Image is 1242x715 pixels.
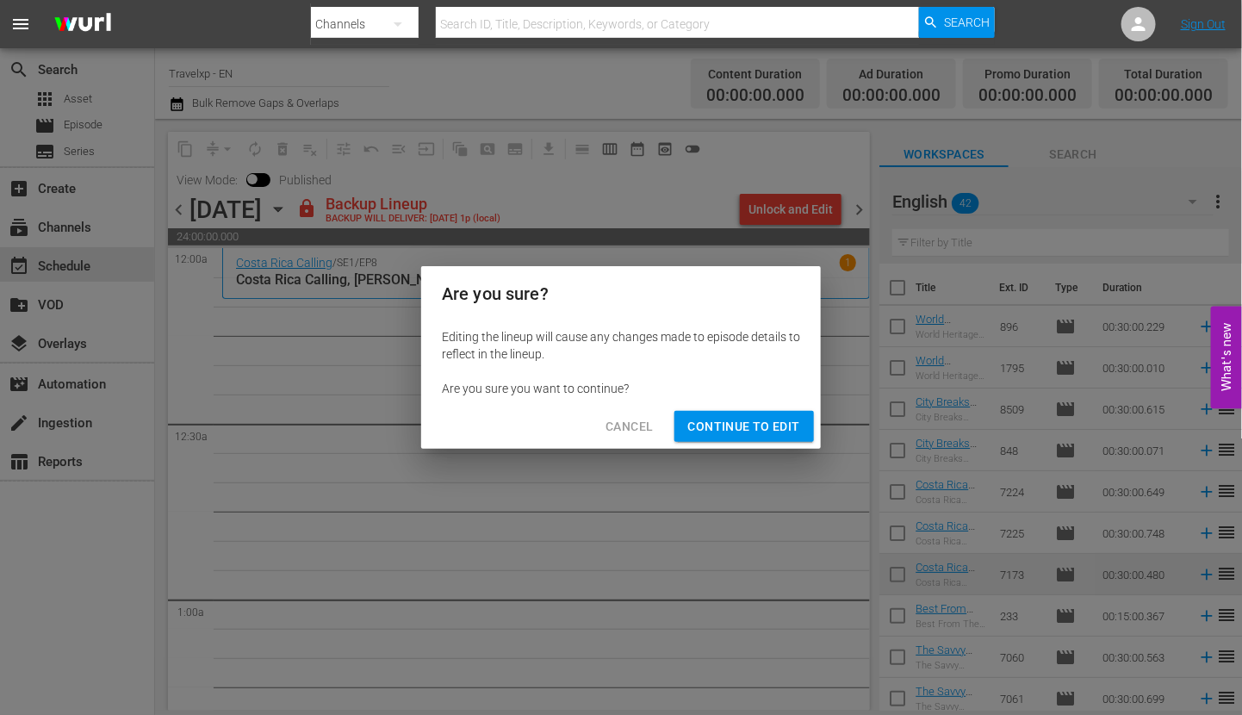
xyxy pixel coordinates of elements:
span: Continue to Edit [688,416,800,438]
button: Cancel [592,411,667,443]
img: ans4CAIJ8jUAAAAAAAAAAAAAAAAAAAAAAAAgQb4GAAAAAAAAAAAAAAAAAAAAAAAAJMjXAAAAAAAAAAAAAAAAAAAAAAAAgAT5G... [41,4,124,45]
div: Are you sure you want to continue? [442,380,800,397]
button: Continue to Edit [674,411,814,443]
a: Sign Out [1181,17,1226,31]
span: menu [10,14,31,34]
h2: Are you sure? [442,280,800,308]
div: Editing the lineup will cause any changes made to episode details to reflect in the lineup. [442,328,800,363]
span: Search [944,7,990,38]
span: Cancel [605,416,653,438]
button: Open Feedback Widget [1211,307,1242,409]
